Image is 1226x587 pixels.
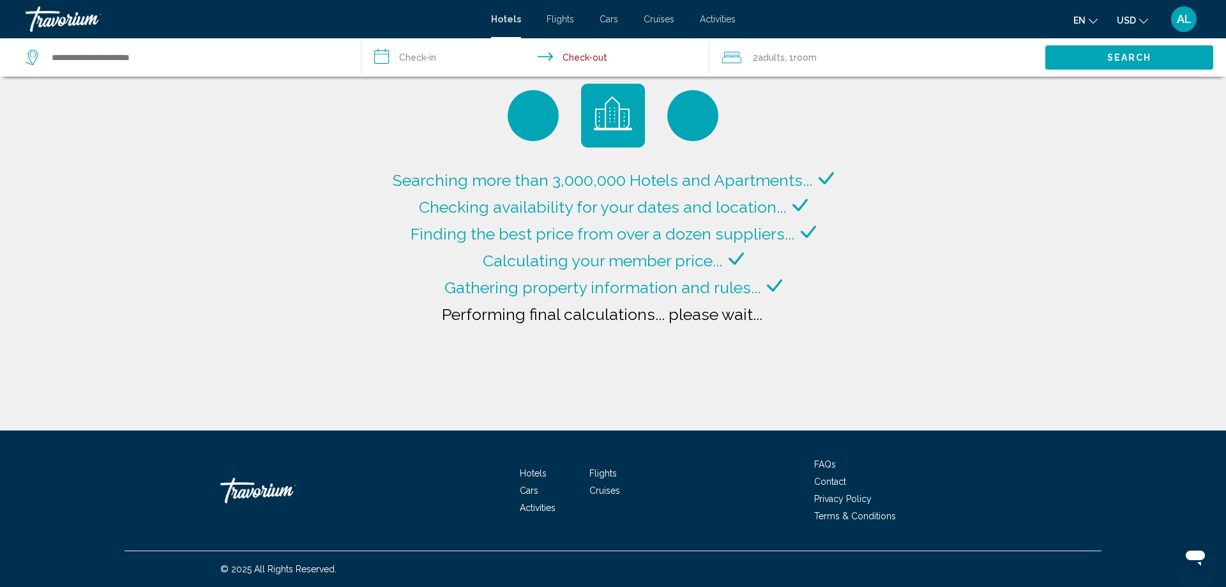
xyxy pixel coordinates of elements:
[361,38,710,77] button: Check in and out dates
[1117,15,1136,26] span: USD
[814,476,846,487] a: Contact
[814,511,896,521] a: Terms & Conditions
[1107,53,1152,63] span: Search
[1117,11,1148,29] button: Change currency
[1177,13,1192,26] span: AL
[589,485,620,496] a: Cruises
[814,459,836,469] a: FAQs
[785,49,817,66] span: , 1
[1167,6,1200,33] button: User Menu
[1175,536,1216,577] iframe: Button to launch messaging window
[411,224,794,243] span: Finding the best price from over a dozen suppliers...
[1045,45,1213,69] button: Search
[1073,15,1086,26] span: en
[589,468,617,478] a: Flights
[644,14,674,24] a: Cruises
[753,49,785,66] span: 2
[758,52,785,63] span: Adults
[600,14,618,24] a: Cars
[220,471,348,510] a: Travorium
[442,305,762,324] span: Performing final calculations... please wait...
[709,38,1045,77] button: Travelers: 2 adults, 0 children
[483,251,722,270] span: Calculating your member price...
[814,494,872,504] a: Privacy Policy
[1073,11,1098,29] button: Change language
[794,52,817,63] span: Room
[520,503,556,513] a: Activities
[520,468,547,478] a: Hotels
[547,14,574,24] a: Flights
[419,197,786,217] span: Checking availability for your dates and location...
[393,171,812,190] span: Searching more than 3,000,000 Hotels and Apartments...
[520,485,538,496] a: Cars
[26,6,478,32] a: Travorium
[700,14,736,24] a: Activities
[220,564,337,574] span: © 2025 All Rights Reserved.
[491,14,521,24] a: Hotels
[444,278,761,297] span: Gathering property information and rules...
